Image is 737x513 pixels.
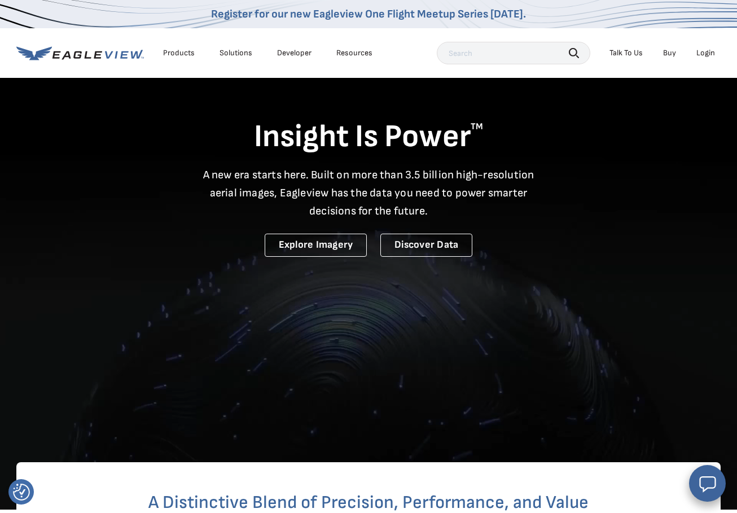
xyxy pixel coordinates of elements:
[220,48,252,58] div: Solutions
[163,48,195,58] div: Products
[13,484,30,501] button: Consent Preferences
[16,117,721,157] h1: Insight Is Power
[689,465,726,502] button: Open chat window
[609,48,643,58] div: Talk To Us
[696,48,715,58] div: Login
[13,484,30,501] img: Revisit consent button
[663,48,676,58] a: Buy
[265,234,367,257] a: Explore Imagery
[437,42,590,64] input: Search
[380,234,472,257] a: Discover Data
[211,7,526,21] a: Register for our new Eagleview One Flight Meetup Series [DATE].
[196,166,541,220] p: A new era starts here. Built on more than 3.5 billion high-resolution aerial images, Eagleview ha...
[277,48,312,58] a: Developer
[336,48,372,58] div: Resources
[471,121,483,132] sup: TM
[62,494,675,512] h2: A Distinctive Blend of Precision, Performance, and Value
